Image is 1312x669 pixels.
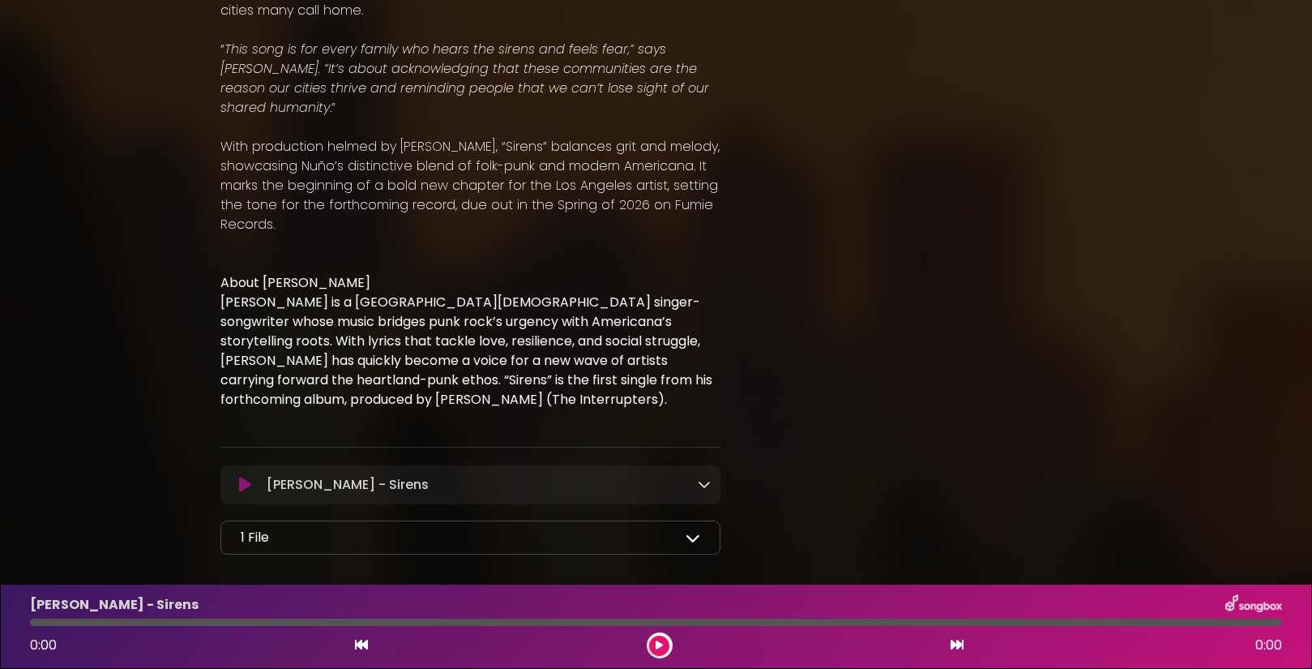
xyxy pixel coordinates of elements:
[267,475,429,495] p: [PERSON_NAME] - Sirens
[1225,594,1282,615] img: songbox-logo-white.png
[220,40,721,118] p: “ .”
[220,293,712,409] strong: [PERSON_NAME] is a [GEOGRAPHIC_DATA][DEMOGRAPHIC_DATA] singer-songwriter whose music bridges punk...
[241,528,269,547] p: 1 File
[220,137,721,234] p: With production helmed by [PERSON_NAME], “Sirens” balances grit and melody, showcasing Nuño’s dis...
[30,595,199,615] p: [PERSON_NAME] - Sirens
[220,273,370,292] strong: About [PERSON_NAME]
[220,40,709,117] em: This song is for every family who hears the sirens and feels fear,” says [PERSON_NAME]. “It’s abo...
